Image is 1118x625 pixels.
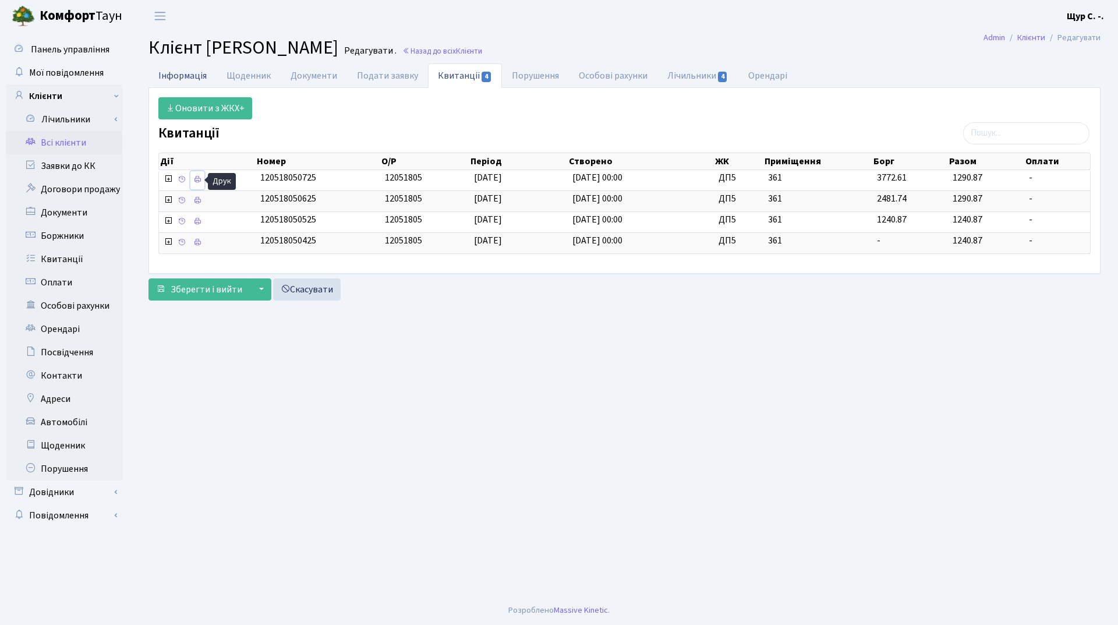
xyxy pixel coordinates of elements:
a: Квитанції [6,248,122,271]
span: - [1029,234,1085,248]
span: [DATE] [474,213,502,226]
span: [DATE] 00:00 [572,192,622,205]
span: 120518050525 [260,213,316,226]
a: Щоденник [217,63,281,88]
a: Порушення [6,457,122,481]
span: 12051805 [385,171,422,184]
span: 361 [768,192,868,206]
span: Клієнт [PERSON_NAME] [148,34,338,61]
a: Адреси [6,387,122,411]
a: Мої повідомлення [6,61,122,84]
span: ДП5 [719,213,759,227]
a: Контакти [6,364,122,387]
span: 12051805 [385,234,422,247]
th: Створено [568,153,714,170]
span: Клієнти [456,45,482,57]
th: О/Р [380,153,469,170]
span: ДП5 [719,192,759,206]
th: Разом [948,153,1024,170]
small: Редагувати . [342,45,397,57]
a: Документи [6,201,122,224]
th: Приміщення [763,153,872,170]
th: Оплати [1024,153,1090,170]
th: Період [469,153,567,170]
th: ЖК [714,153,763,170]
span: [DATE] 00:00 [572,171,622,184]
span: 1240.87 [877,213,907,226]
a: Подати заявку [347,63,428,88]
button: Зберегти і вийти [148,278,250,301]
a: Лічильники [657,63,738,88]
a: Лічильники [13,108,122,131]
span: - [1029,192,1085,206]
span: 4 [482,72,491,82]
a: Назад до всіхКлієнти [402,45,482,57]
span: 120518050625 [260,192,316,205]
a: Оновити з ЖКХ+ [158,97,252,119]
span: Зберегти і вийти [171,283,242,296]
a: Особові рахунки [569,63,657,88]
b: Щур С. -. [1067,10,1104,23]
a: Панель управління [6,38,122,61]
span: 120518050425 [260,234,316,247]
span: 12051805 [385,213,422,226]
th: Борг [872,153,948,170]
span: [DATE] [474,192,502,205]
span: 1240.87 [953,213,982,226]
span: ДП5 [719,171,759,185]
span: 120518050725 [260,171,316,184]
a: Клієнти [1017,31,1045,44]
nav: breadcrumb [966,26,1118,50]
span: 12051805 [385,192,422,205]
a: Квитанції [428,63,502,88]
a: Клієнти [6,84,122,108]
span: ДП5 [719,234,759,248]
span: 1290.87 [953,171,982,184]
a: Щоденник [6,434,122,457]
b: Комфорт [40,6,95,25]
span: 361 [768,213,868,227]
label: Квитанції [158,125,220,142]
a: Порушення [502,63,569,88]
span: - [877,234,880,247]
span: Мої повідомлення [29,66,104,79]
button: Переключити навігацію [146,6,175,26]
th: Дії [159,153,256,170]
span: 361 [768,234,868,248]
span: [DATE] [474,171,502,184]
span: Таун [40,6,122,26]
a: Всі клієнти [6,131,122,154]
a: Admin [983,31,1005,44]
a: Скасувати [273,278,341,301]
li: Редагувати [1045,31,1101,44]
span: Панель управління [31,43,109,56]
span: 361 [768,171,868,185]
span: [DATE] 00:00 [572,213,622,226]
input: Пошук... [963,122,1089,144]
div: Друк [208,173,236,190]
span: - [1029,213,1085,227]
span: 4 [718,72,727,82]
a: Інформація [148,63,217,87]
div: Розроблено . [508,604,610,617]
a: Повідомлення [6,504,122,527]
img: logo.png [12,5,35,28]
span: [DATE] 00:00 [572,234,622,247]
a: Боржники [6,224,122,248]
a: Довідники [6,481,122,504]
span: 1290.87 [953,192,982,205]
a: Автомобілі [6,411,122,434]
span: 1240.87 [953,234,982,247]
span: 3772.61 [877,171,907,184]
a: Посвідчення [6,341,122,364]
a: Щур С. -. [1067,9,1104,23]
a: Особові рахунки [6,294,122,317]
span: - [1029,171,1085,185]
span: [DATE] [474,234,502,247]
th: Номер [256,153,380,170]
a: Орендарі [738,63,797,88]
a: Massive Kinetic [554,604,608,616]
a: Оплати [6,271,122,294]
a: Орендарі [6,317,122,341]
a: Документи [281,63,347,88]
